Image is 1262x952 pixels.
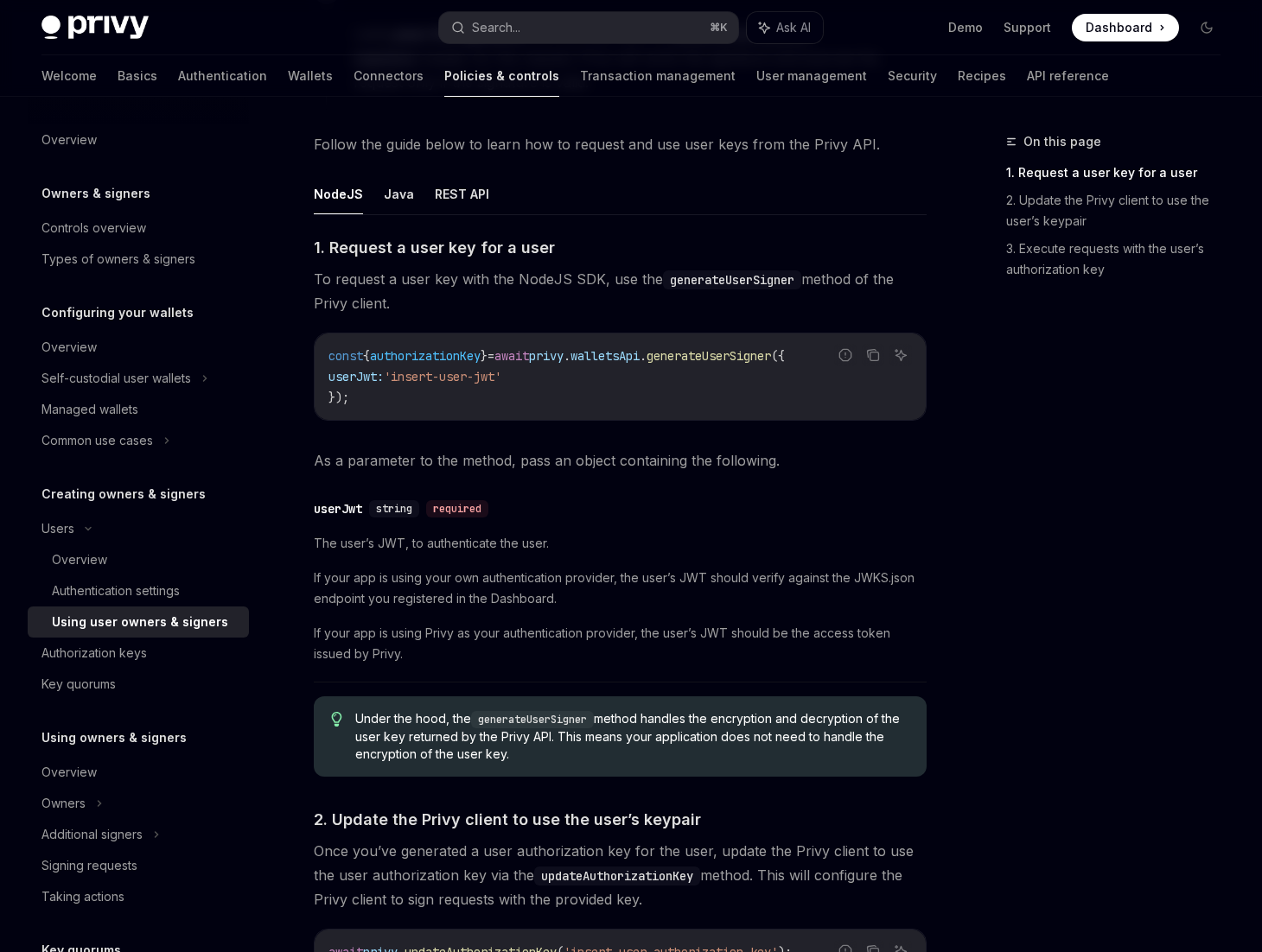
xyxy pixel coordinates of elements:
div: userJwt [314,500,362,517]
button: Copy the contents from the code block [862,344,884,366]
a: Connectors [354,55,424,97]
a: Security [888,55,937,97]
span: As a parameter to the method, pass an object containing the following. [314,448,927,473]
span: await [494,348,529,364]
button: Java [384,174,414,214]
span: If your app is using your own authentication provider, the user’s JWT should verify against the J... [314,568,927,609]
span: privy [529,348,564,364]
span: string [376,502,412,516]
div: Overview [41,762,97,783]
svg: Tip [331,712,343,727]
code: generateUserSigner [663,270,801,289]
h5: Creating owners & signers [41,484,206,505]
h5: Configuring your wallets [41,302,194,323]
div: Authentication settings [52,581,180,601]
div: Key quorums [41,674,116,695]
a: Demo [948,19,983,36]
code: generateUserSigner [471,711,594,728]
a: Authentication settings [28,575,249,606]
span: If your app is using Privy as your authentication provider, the user’s JWT should be the access t... [314,623,927,664]
span: { [363,348,370,364]
span: To request a user key with the NodeJS SDK, use the method of the Privy client. [314,267,927,315]
a: Taking actions [28,881,249,912]
button: Toggle dark mode [1193,14,1221,41]
span: . [564,348,570,364]
span: 'insert-user-jwt' [384,369,501,384]
div: required [426,500,488,517]
span: authorizationKey [370,348,481,364]
a: Overview [28,124,249,155]
a: Policies & controls [444,55,559,97]
a: 3. Execute requests with the user’s authorization key [1006,235,1234,283]
span: 2. Update the Privy client to use the user’s keypair [314,808,701,831]
button: Ask AI [747,12,823,43]
div: Search... [472,17,520,38]
span: }); [328,390,349,405]
a: Transaction management [580,55,736,97]
a: Signing requests [28,850,249,881]
span: Ask AI [776,19,811,36]
button: REST API [435,174,489,214]
img: dark logo [41,16,149,40]
div: Additional signers [41,824,143,845]
span: walletsApi [570,348,640,364]
a: API reference [1027,55,1109,97]
a: User management [756,55,867,97]
a: Overview [28,544,249,575]
h5: Using owners & signers [41,727,187,748]
div: Overview [41,337,97,358]
div: Signing requests [41,855,137,876]
span: ({ [771,348,785,364]
a: Recipes [958,55,1006,97]
a: Overview [28,757,249,788]
span: } [481,348,488,364]
button: NodeJS [314,174,363,214]
div: Managed wallets [41,399,138,420]
a: Key quorums [28,669,249,700]
a: 2. Update the Privy client to use the user’s keypair [1006,187,1234,235]
a: Dashboard [1072,14,1179,41]
span: const [328,348,363,364]
a: Support [1004,19,1051,36]
code: updateAuthorizationKey [534,866,700,885]
a: Controls overview [28,213,249,244]
div: Overview [52,549,107,570]
a: Authorization keys [28,638,249,669]
a: Authentication [178,55,267,97]
a: Managed wallets [28,394,249,425]
div: Users [41,518,74,539]
a: Types of owners & signers [28,244,249,275]
span: generateUserSigner [647,348,771,364]
div: Using user owners & signers [52,612,228,632]
span: Once you’ve generated a user authorization key for the user, update the Privy client to use the u... [314,839,927,911]
span: The user’s JWT, to authenticate the user. [314,533,927,554]
div: Self-custodial user wallets [41,368,191,389]
div: Owners [41,793,86,814]
span: . [640,348,647,364]
span: 1. Request a user key for a user [314,236,555,259]
a: 1. Request a user key for a user [1006,159,1234,187]
a: Using user owners & signers [28,606,249,638]
button: Report incorrect code [834,344,857,366]
div: Common use cases [41,430,153,451]
span: Under the hood, the method handles the encryption and decryption of the user key returned by the ... [355,710,909,763]
span: ⌘ K [710,21,728,35]
div: Authorization keys [41,643,147,663]
span: Follow the guide below to learn how to request and use user keys from the Privy API. [314,132,927,156]
h5: Owners & signers [41,183,150,204]
a: Overview [28,332,249,363]
div: Controls overview [41,218,146,238]
div: Overview [41,130,97,150]
button: Search...⌘K [439,12,738,43]
a: Welcome [41,55,97,97]
span: userJwt: [328,369,384,384]
button: Ask AI [889,344,912,366]
a: Basics [118,55,157,97]
div: Types of owners & signers [41,249,195,270]
div: Taking actions [41,886,124,907]
span: Dashboard [1086,19,1152,36]
a: Wallets [288,55,333,97]
span: On this page [1023,131,1101,152]
span: = [488,348,494,364]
